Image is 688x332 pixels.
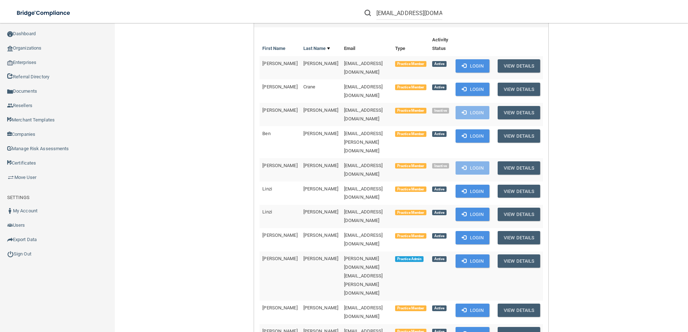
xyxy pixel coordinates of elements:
span: [EMAIL_ADDRESS][DOMAIN_NAME] [344,84,383,98]
span: [PERSON_NAME] [262,163,297,168]
span: [PERSON_NAME] [303,61,338,66]
img: icon-users.e205127d.png [7,222,13,228]
span: [PERSON_NAME] [303,186,338,192]
span: Active [432,186,447,192]
th: Email [341,33,392,56]
span: [PERSON_NAME] [303,107,338,113]
button: Login [456,208,490,221]
label: SETTINGS [7,193,30,202]
span: Active [432,305,447,311]
img: icon-documents.8dae5593.png [7,89,13,94]
span: Practice Member [395,210,426,216]
span: [PERSON_NAME] [262,107,297,113]
span: Inactive [432,108,449,114]
span: [EMAIL_ADDRESS][DOMAIN_NAME] [344,163,383,177]
button: View Details [498,254,540,268]
span: [PERSON_NAME] [303,305,338,310]
button: View Details [498,304,540,317]
img: ic-search.3b580494.png [365,10,371,16]
button: Login [456,254,490,268]
span: [PERSON_NAME] [303,131,338,136]
button: Login [456,161,490,175]
img: briefcase.64adab9b.png [7,174,14,181]
span: Practice Admin [395,256,424,262]
span: [PERSON_NAME] [262,84,297,89]
span: [PERSON_NAME][DOMAIN_NAME][EMAIL_ADDRESS][PERSON_NAME][DOMAIN_NAME] [344,256,383,296]
img: ic_dashboard_dark.d01f4a41.png [7,31,13,37]
span: [EMAIL_ADDRESS][DOMAIN_NAME] [344,61,383,75]
span: Practice Member [395,305,426,311]
button: View Details [498,83,540,96]
span: Practice Member [395,131,426,137]
button: Login [456,106,490,119]
input: Search [376,6,442,20]
button: Login [456,83,490,96]
button: Login [456,231,490,244]
span: [PERSON_NAME] [262,232,297,238]
span: Active [432,84,447,90]
button: Login [456,304,490,317]
span: [PERSON_NAME] [303,256,338,261]
th: Type [392,33,429,56]
button: View Details [498,59,540,73]
img: ic_user_dark.df1a06c3.png [7,208,13,214]
button: View Details [498,231,540,244]
span: Ben [262,131,270,136]
span: [EMAIL_ADDRESS][DOMAIN_NAME] [344,107,383,121]
span: [PERSON_NAME] [303,163,338,168]
a: First Name [262,44,285,53]
button: View Details [498,106,540,119]
span: Practice Member [395,233,426,239]
span: Active [432,256,447,262]
button: View Details [498,161,540,175]
img: icon-export.b9366987.png [7,237,13,243]
button: View Details [498,185,540,198]
img: enterprise.0d942306.png [7,60,13,65]
span: Active [432,233,447,239]
span: Practice Member [395,84,426,90]
span: [EMAIL_ADDRESS][DOMAIN_NAME] [344,232,383,246]
span: [EMAIL_ADDRESS][DOMAIN_NAME] [344,209,383,223]
span: [EMAIL_ADDRESS][DOMAIN_NAME] [344,186,383,200]
span: Crane [303,84,316,89]
button: Login [456,185,490,198]
button: View Details [498,129,540,143]
span: [PERSON_NAME] [262,256,297,261]
span: Practice Member [395,163,426,169]
span: Linzi [262,209,272,215]
span: Active [432,210,447,216]
span: [EMAIL_ADDRESS][DOMAIN_NAME] [344,305,383,319]
span: Inactive [432,163,449,169]
img: bridge_compliance_login_screen.278c3ca4.svg [11,6,77,20]
button: Login [456,59,490,73]
span: Practice Member [395,61,426,67]
span: Linzi [262,186,272,192]
a: Last Name [303,44,330,53]
span: Practice Member [395,186,426,192]
span: [PERSON_NAME] [303,232,338,238]
span: [PERSON_NAME] [262,61,297,66]
span: [PERSON_NAME] [262,305,297,310]
span: Practice Member [395,108,426,114]
button: Login [456,129,490,143]
span: Active [432,61,447,67]
span: [EMAIL_ADDRESS][PERSON_NAME][DOMAIN_NAME] [344,131,383,153]
span: [PERSON_NAME] [303,209,338,215]
iframe: Drift Widget Chat Controller [563,281,679,310]
img: ic_reseller.de258add.png [7,103,13,109]
img: ic_power_dark.7ecde6b1.png [7,251,14,257]
img: organization-icon.f8decf85.png [7,46,13,51]
span: Active [432,131,447,137]
button: View Details [498,208,540,221]
th: Activity Status [429,33,452,56]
